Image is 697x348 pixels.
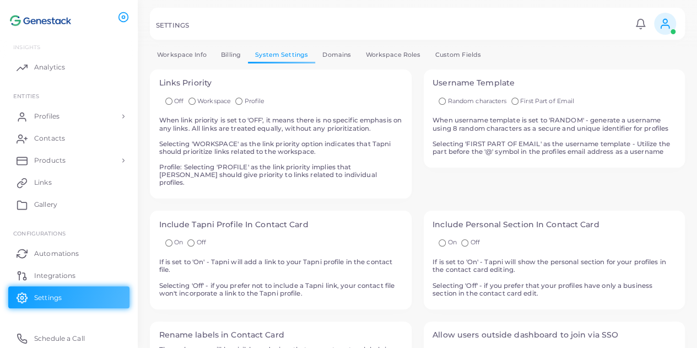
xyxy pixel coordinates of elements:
[8,242,129,264] a: Automations
[34,111,60,121] span: Profiles
[34,200,57,210] span: Gallery
[433,330,676,340] h4: Allow users outside dashboard to join via SSO
[428,47,488,63] a: Custom Fields
[34,62,65,72] span: Analytics
[34,271,75,281] span: Integrations
[34,178,52,188] span: Links
[433,78,676,88] h4: Username Template
[433,220,676,229] h4: Include Personal Section In Contact Card
[245,97,265,105] span: Profile
[433,258,676,297] h5: If is set to 'On' - Tapni will show the personal section for your profiles in the contact card ed...
[8,127,129,149] a: Contacts
[520,97,574,105] span: First Part of Email
[8,105,129,127] a: Profiles
[156,22,189,29] h5: SETTINGS
[13,93,39,99] span: ENTITIES
[159,330,403,340] h4: Rename labels in Contact Card
[8,149,129,172] a: Products
[214,47,248,63] a: Billing
[13,230,66,237] span: Configurations
[159,220,403,229] h4: Include Tapni Profile In Contact Card
[34,293,62,303] span: Settings
[248,47,315,63] a: System Settings
[8,264,129,286] a: Integrations
[197,238,206,246] span: Off
[8,56,129,78] a: Analytics
[159,78,403,88] h4: Links Priority
[358,47,428,63] a: Workspace Roles
[150,47,214,63] a: Workspace Info
[34,249,79,259] span: Automations
[174,97,183,105] span: Off
[197,97,231,105] span: Workspace
[433,116,676,156] h5: When username template is set to 'RANDOM' - generate a username using 8 random characters as a se...
[8,286,129,308] a: Settings
[8,194,129,216] a: Gallery
[470,238,479,246] span: Off
[447,238,456,246] span: On
[34,334,85,344] span: Schedule a Call
[447,97,506,105] span: Random characters
[10,10,71,31] img: logo
[34,133,65,143] span: Contacts
[159,258,403,297] h5: If is set to 'On' - Tapni will add a link to your Tapni profile in the contact file. Selecting 'O...
[159,116,403,186] h5: When link priority is set to 'OFF', it means there is no specific emphasis on any links. All link...
[315,47,358,63] a: Domains
[174,238,183,246] span: On
[34,156,66,165] span: Products
[8,172,129,194] a: Links
[13,44,40,50] span: INSIGHTS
